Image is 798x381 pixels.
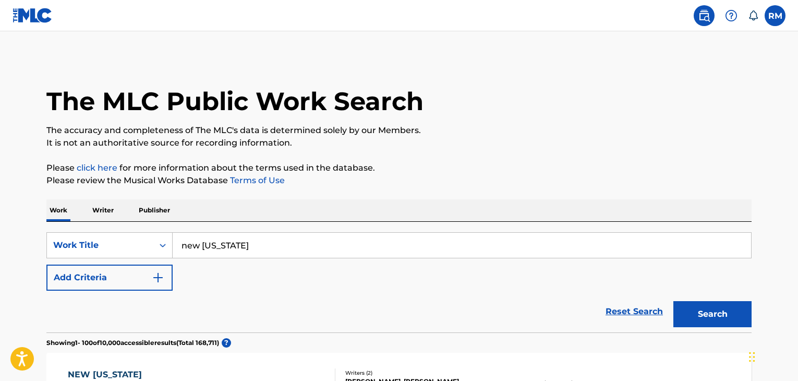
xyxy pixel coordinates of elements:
div: Notifications [748,10,758,21]
p: Showing 1 - 100 of 10,000 accessible results (Total 168,711 ) [46,338,219,348]
div: User Menu [765,5,785,26]
img: search [698,9,710,22]
p: The accuracy and completeness of The MLC's data is determined solely by our Members. [46,124,752,137]
p: Publisher [136,199,173,221]
iframe: Resource Center [769,237,798,322]
div: Drag [749,341,755,373]
button: Search [673,301,752,327]
img: help [725,9,737,22]
a: click here [77,163,117,173]
div: Writers ( 2 ) [345,369,503,377]
p: It is not an authoritative source for recording information. [46,137,752,149]
img: 9d2ae6d4665cec9f34b9.svg [152,271,164,284]
iframe: Chat Widget [746,331,798,381]
form: Search Form [46,232,752,332]
img: MLC Logo [13,8,53,23]
div: NEW [US_STATE] [68,368,163,381]
a: Reset Search [600,300,668,323]
p: Please review the Musical Works Database [46,174,752,187]
a: Public Search [694,5,715,26]
span: ? [222,338,231,348]
p: Writer [89,199,117,221]
button: Add Criteria [46,265,173,291]
div: Help [721,5,742,26]
h1: The MLC Public Work Search [46,86,424,117]
div: Work Title [53,239,147,252]
p: Please for more information about the terms used in the database. [46,162,752,174]
p: Work [46,199,70,221]
a: Terms of Use [228,175,285,185]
